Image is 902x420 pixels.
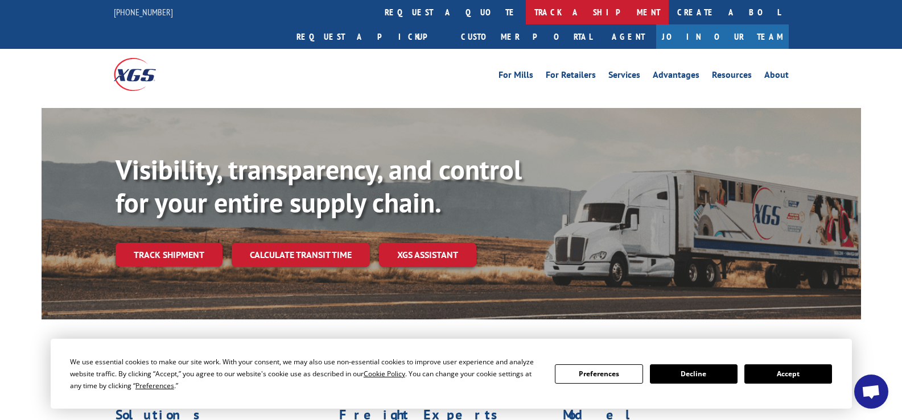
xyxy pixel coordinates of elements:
a: For Mills [499,70,533,83]
div: We use essential cookies to make our site work. With your consent, we may also use non-essential ... [70,356,541,392]
b: Visibility, transparency, and control for your entire supply chain. [116,152,522,220]
div: Cookie Consent Prompt [51,339,852,409]
a: About [764,70,789,83]
span: Cookie Policy [364,369,405,379]
div: Open chat [854,375,888,409]
button: Decline [650,364,738,384]
button: Preferences [555,364,642,384]
a: XGS ASSISTANT [379,243,476,267]
a: For Retailers [546,70,596,83]
a: [PHONE_NUMBER] [114,6,173,18]
a: Customer Portal [452,24,600,49]
a: Resources [712,70,752,83]
a: Advantages [653,70,699,83]
a: Join Our Team [656,24,789,49]
a: Track shipment [116,243,223,267]
a: Agent [600,24,656,49]
button: Accept [744,364,832,384]
a: Services [608,70,640,83]
span: Preferences [135,381,174,390]
a: Calculate transit time [232,243,370,267]
a: Request a pickup [288,24,452,49]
